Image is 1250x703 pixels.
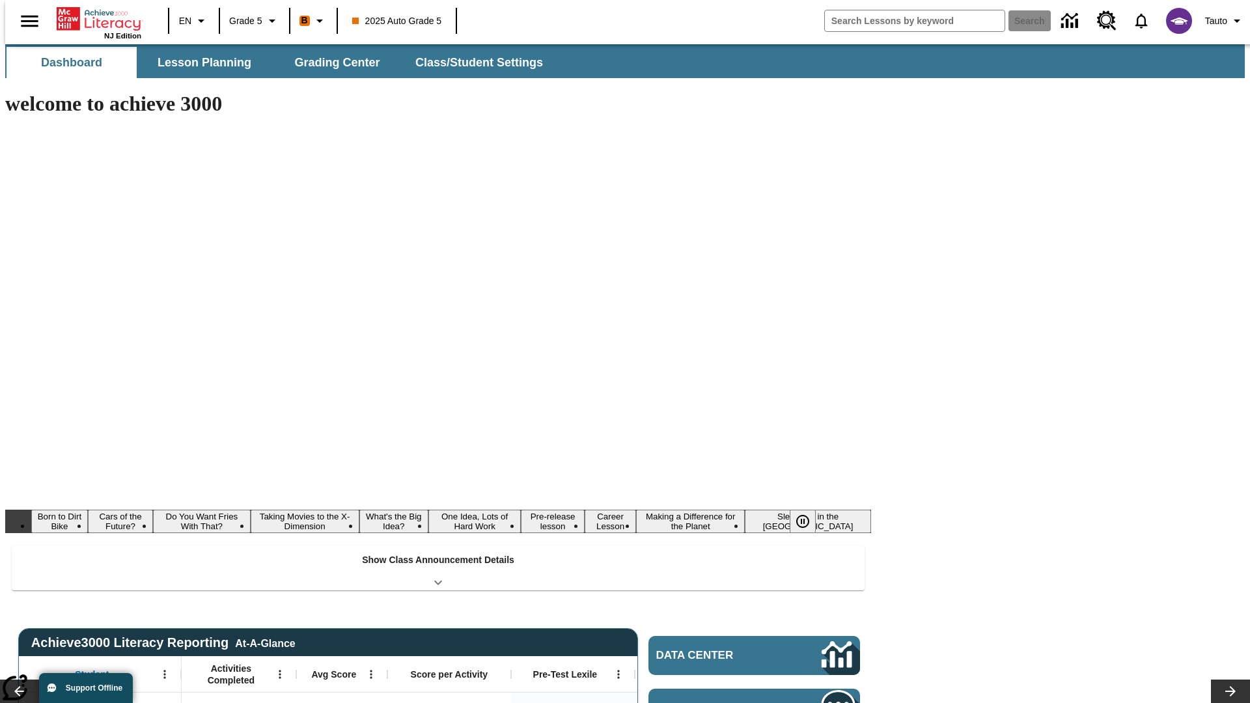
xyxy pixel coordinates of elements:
[362,553,514,567] p: Show Class Announcement Details
[5,44,1245,78] div: SubNavbar
[1205,14,1227,28] span: Tauto
[39,673,133,703] button: Support Offline
[825,10,1005,31] input: search field
[585,510,636,533] button: Slide 8 Career Lesson
[405,47,553,78] button: Class/Student Settings
[361,665,381,684] button: Open Menu
[648,636,860,675] a: Data Center
[636,510,745,533] button: Slide 9 Making a Difference for the Planet
[311,669,356,680] span: Avg Score
[7,47,137,78] button: Dashboard
[57,6,141,32] a: Home
[270,665,290,684] button: Open Menu
[294,9,333,33] button: Boost Class color is orange. Change class color
[790,510,816,533] button: Pause
[251,510,359,533] button: Slide 4 Taking Movies to the X-Dimension
[179,14,191,28] span: EN
[88,510,153,533] button: Slide 2 Cars of the Future?
[1211,680,1250,703] button: Lesson carousel, Next
[139,47,270,78] button: Lesson Planning
[188,663,274,686] span: Activities Completed
[57,5,141,40] div: Home
[790,510,829,533] div: Pause
[10,2,49,40] button: Open side menu
[5,92,871,116] h1: welcome to achieve 3000
[521,510,585,533] button: Slide 7 Pre-release lesson
[533,669,598,680] span: Pre-Test Lexile
[153,510,250,533] button: Slide 3 Do You Want Fries With That?
[224,9,285,33] button: Grade: Grade 5, Select a grade
[1200,9,1250,33] button: Profile/Settings
[5,47,555,78] div: SubNavbar
[12,545,865,590] div: Show Class Announcement Details
[656,649,778,662] span: Data Center
[31,510,88,533] button: Slide 1 Born to Dirt Bike
[609,665,628,684] button: Open Menu
[235,635,295,650] div: At-A-Glance
[352,14,442,28] span: 2025 Auto Grade 5
[272,47,402,78] button: Grading Center
[1053,3,1089,39] a: Data Center
[428,510,521,533] button: Slide 6 One Idea, Lots of Hard Work
[745,510,871,533] button: Slide 10 Sleepless in the Animal Kingdom
[301,12,308,29] span: B
[66,683,122,693] span: Support Offline
[1124,4,1158,38] a: Notifications
[411,669,488,680] span: Score per Activity
[173,9,215,33] button: Language: EN, Select a language
[1158,4,1200,38] button: Select a new avatar
[31,635,296,650] span: Achieve3000 Literacy Reporting
[75,669,109,680] span: Student
[1166,8,1192,34] img: avatar image
[104,32,141,40] span: NJ Edition
[229,14,262,28] span: Grade 5
[359,510,428,533] button: Slide 5 What's the Big Idea?
[155,665,174,684] button: Open Menu
[1089,3,1124,38] a: Resource Center, Will open in new tab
